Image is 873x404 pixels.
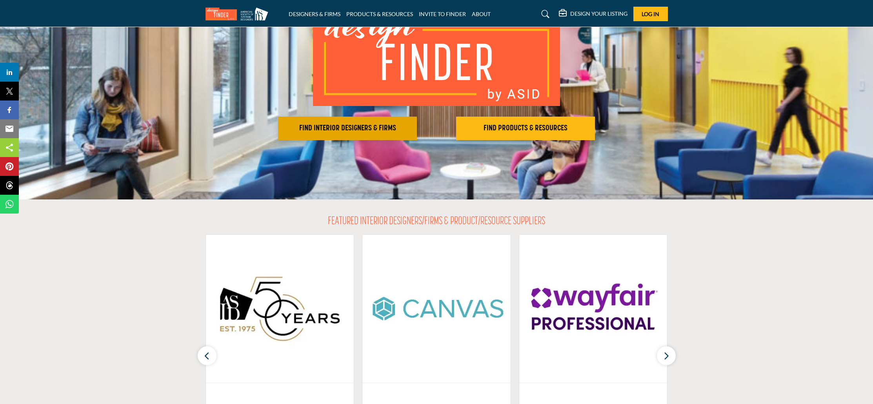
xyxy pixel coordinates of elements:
[419,11,466,17] a: INVITE TO FINDER
[289,11,340,17] a: DESIGNERS & FIRMS
[534,8,555,20] a: Search
[456,117,595,140] button: FIND PRODUCTS & RESOURCES
[280,124,415,133] h2: FIND INTERIOR DESIGNERS & FIRMS
[642,11,659,17] span: Log In
[206,235,354,383] img: American Society of Interior Designers
[458,124,593,133] h2: FIND PRODUCTS & RESOURCES
[346,11,413,17] a: PRODUCTS & RESOURCES
[328,215,545,229] h2: FEATURED INTERIOR DESIGNERS/FIRMS & PRODUCT/RESOURCE SUPPLIERS
[206,7,272,20] img: Site Logo
[570,10,627,17] h5: DESIGN YOUR LISTING
[362,235,511,383] img: Canvas
[559,9,627,19] div: DESIGN YOUR LISTING
[313,4,560,106] img: image
[278,117,417,140] button: FIND INTERIOR DESIGNERS & FIRMS
[472,11,491,17] a: ABOUT
[519,235,667,383] img: wayfair LLC
[633,7,668,21] button: Log In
